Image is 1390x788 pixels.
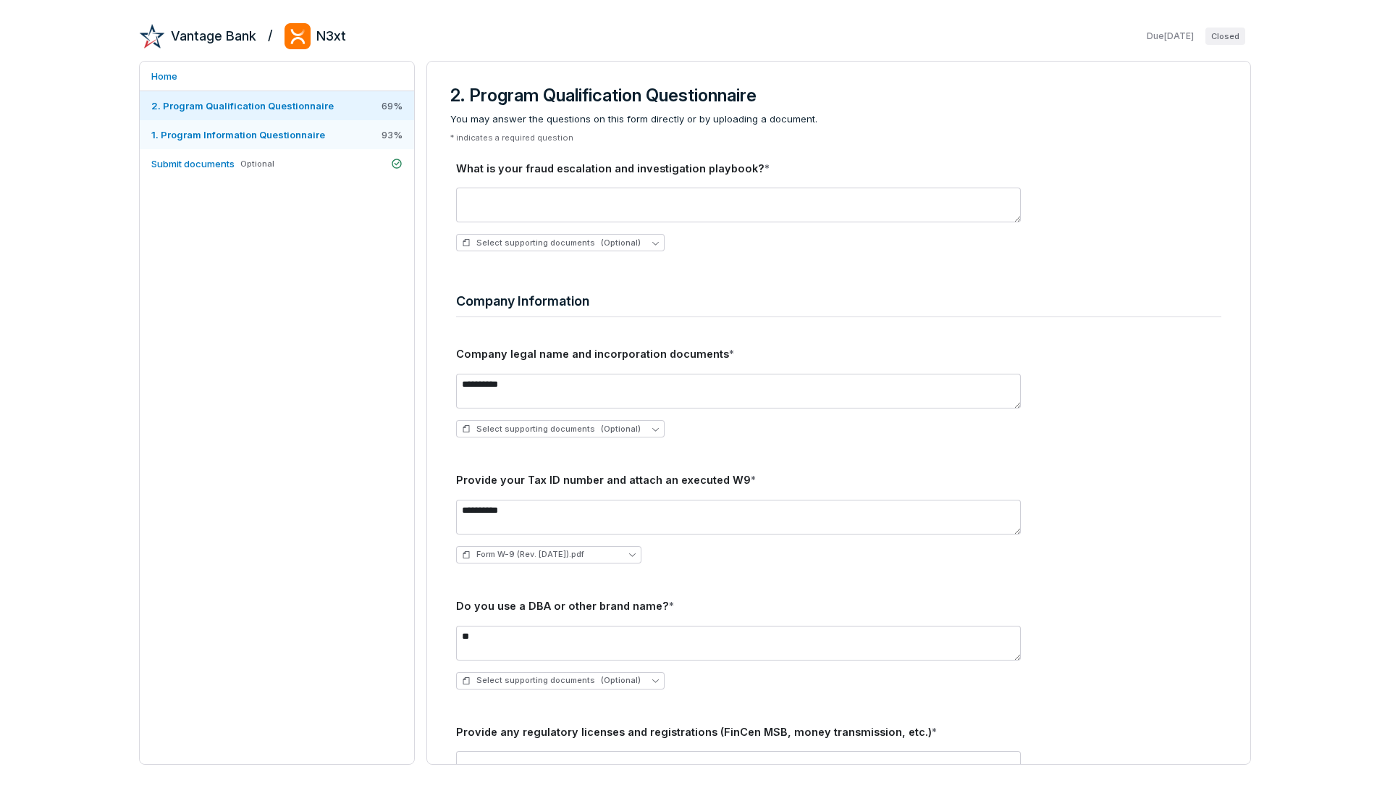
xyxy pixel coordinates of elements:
[462,238,641,248] span: Select supporting documents
[151,129,325,141] span: 1. Program Information Questionnaire
[476,549,584,560] span: Form W-9 (Rev. March 2024).pdf
[456,724,1221,740] div: Provide any regulatory licenses and registrations (FinCen MSB, money transmission, etc.)
[151,158,235,169] span: Submit documents
[140,120,414,149] a: 1. Program Information Questionnaire93%
[140,62,414,91] a: Home
[151,100,334,112] span: 2. Program Qualification Questionnaire
[462,424,641,435] span: Select supporting documents
[140,91,414,120] a: 2. Program Qualification Questionnaire69%
[240,159,274,169] span: Optional
[456,346,1221,362] div: Company legal name and incorporation documents
[171,27,256,46] h2: Vantage Bank
[456,161,1221,177] div: What is your fraud escalation and investigation playbook?
[268,23,273,45] h2: /
[456,598,1221,614] div: Do you use a DBA or other brand name?
[450,112,1227,127] span: You may answer the questions on this form directly or by uploading a document.
[1205,28,1245,45] span: Closed
[462,675,641,686] span: Select supporting documents
[456,292,1221,311] h4: Company Information
[456,472,1221,488] div: Provide your Tax ID number and attach an executed W9
[1147,30,1194,42] span: Due [DATE]
[316,27,346,46] h2: N3xt
[601,675,641,686] span: (Optional)
[601,424,641,435] span: (Optional)
[601,238,641,248] span: (Optional)
[140,149,414,178] a: Submit documentsOptional
[450,85,1227,106] h3: 2. Program Qualification Questionnaire
[382,99,403,112] span: 69 %
[450,133,1227,143] p: * indicates a required question
[382,128,403,141] span: 93 %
